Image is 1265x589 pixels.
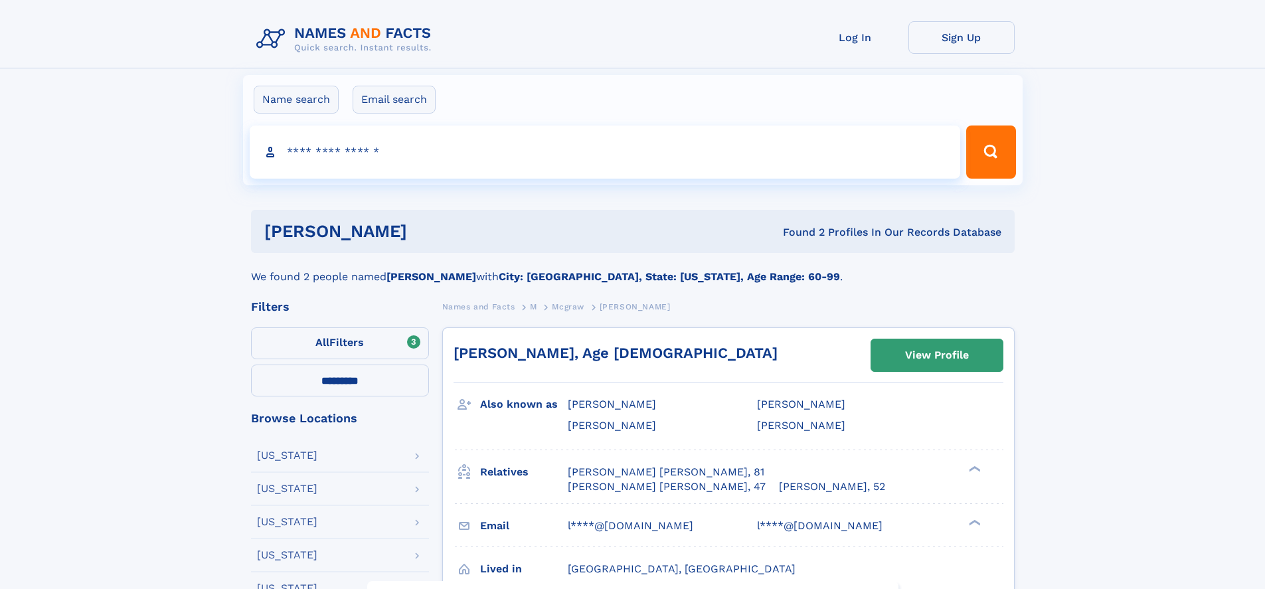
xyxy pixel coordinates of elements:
[353,86,436,114] label: Email search
[442,298,515,315] a: Names and Facts
[905,340,969,371] div: View Profile
[908,21,1015,54] a: Sign Up
[779,479,885,494] a: [PERSON_NAME], 52
[966,464,981,473] div: ❯
[568,479,766,494] a: [PERSON_NAME] [PERSON_NAME], 47
[552,298,584,315] a: Mcgraw
[257,483,317,494] div: [US_STATE]
[257,550,317,560] div: [US_STATE]
[254,86,339,114] label: Name search
[386,270,476,283] b: [PERSON_NAME]
[251,253,1015,285] div: We found 2 people named with .
[757,419,845,432] span: [PERSON_NAME]
[530,302,537,311] span: M
[251,327,429,359] label: Filters
[251,21,442,57] img: Logo Names and Facts
[480,461,568,483] h3: Relatives
[480,393,568,416] h3: Also known as
[251,301,429,313] div: Filters
[757,398,845,410] span: [PERSON_NAME]
[595,225,1001,240] div: Found 2 Profiles In Our Records Database
[257,450,317,461] div: [US_STATE]
[264,223,595,240] h1: [PERSON_NAME]
[568,465,764,479] a: [PERSON_NAME] [PERSON_NAME], 81
[480,558,568,580] h3: Lived in
[568,562,796,575] span: [GEOGRAPHIC_DATA], [GEOGRAPHIC_DATA]
[600,302,671,311] span: [PERSON_NAME]
[568,419,656,432] span: [PERSON_NAME]
[454,345,778,361] a: [PERSON_NAME], Age [DEMOGRAPHIC_DATA]
[802,21,908,54] a: Log In
[250,126,961,179] input: search input
[871,339,1003,371] a: View Profile
[257,517,317,527] div: [US_STATE]
[251,412,429,424] div: Browse Locations
[480,515,568,537] h3: Email
[966,126,1015,179] button: Search Button
[966,518,981,527] div: ❯
[315,336,329,349] span: All
[552,302,584,311] span: Mcgraw
[499,270,840,283] b: City: [GEOGRAPHIC_DATA], State: [US_STATE], Age Range: 60-99
[530,298,537,315] a: M
[568,398,656,410] span: [PERSON_NAME]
